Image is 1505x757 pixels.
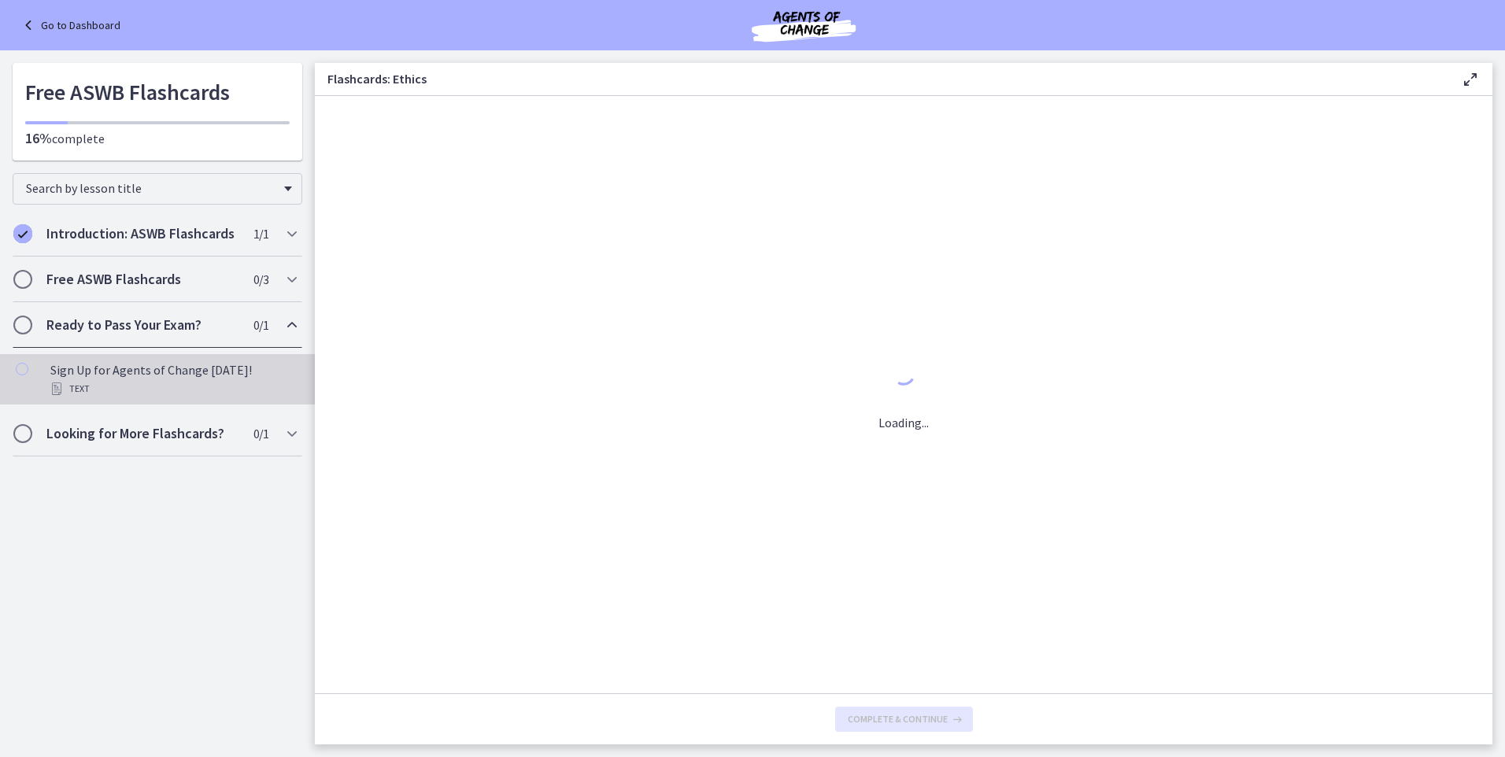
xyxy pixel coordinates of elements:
[50,379,296,398] div: Text
[878,358,929,394] div: 1
[46,424,239,443] h2: Looking for More Flashcards?
[26,180,276,196] span: Search by lesson title
[253,316,268,334] span: 0 / 1
[25,129,52,147] span: 16%
[878,413,929,432] p: Loading...
[19,16,120,35] a: Go to Dashboard
[46,316,239,334] h2: Ready to Pass Your Exam?
[709,6,898,44] img: Agents of Change
[13,224,32,243] i: Completed
[46,270,239,289] h2: Free ASWB Flashcards
[25,129,290,148] p: complete
[25,76,290,109] h1: Free ASWB Flashcards
[46,224,239,243] h2: Introduction: ASWB Flashcards
[50,360,296,398] div: Sign Up for Agents of Change [DATE]!
[835,707,973,732] button: Complete & continue
[253,424,268,443] span: 0 / 1
[327,69,1436,88] h3: Flashcards: Ethics
[253,270,268,289] span: 0 / 3
[253,224,268,243] span: 1 / 1
[848,713,948,726] span: Complete & continue
[13,173,302,205] div: Search by lesson title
